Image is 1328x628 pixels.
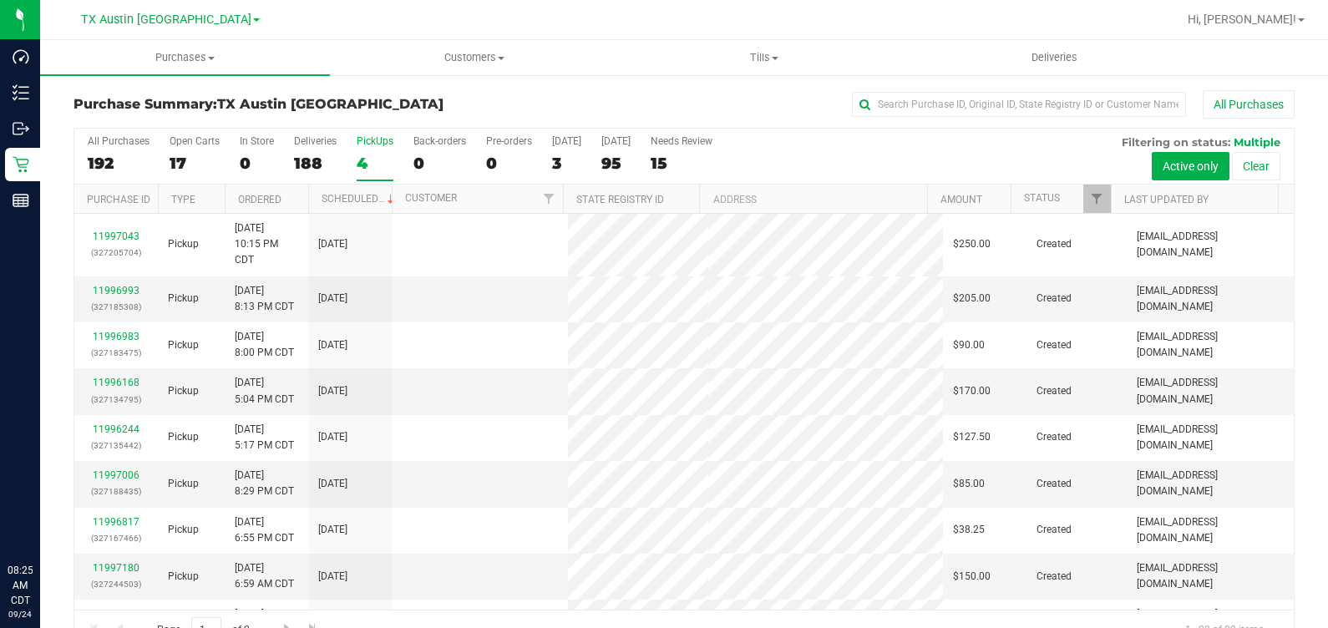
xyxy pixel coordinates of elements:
[93,285,139,296] a: 11996993
[294,154,337,173] div: 188
[171,194,195,205] a: Type
[331,50,619,65] span: Customers
[1037,476,1072,492] span: Created
[8,608,33,620] p: 09/24
[84,345,148,361] p: (327183475)
[235,514,294,546] span: [DATE] 6:55 PM CDT
[1137,514,1284,546] span: [EMAIL_ADDRESS][DOMAIN_NAME]
[1137,468,1284,499] span: [EMAIL_ADDRESS][DOMAIN_NAME]
[168,383,199,399] span: Pickup
[168,569,199,585] span: Pickup
[1137,329,1284,361] span: [EMAIL_ADDRESS][DOMAIN_NAME]
[240,154,274,173] div: 0
[357,135,393,147] div: PickUps
[1037,291,1072,306] span: Created
[318,569,347,585] span: [DATE]
[1037,522,1072,538] span: Created
[84,392,148,408] p: (327134795)
[1083,185,1111,213] a: Filter
[1137,560,1284,592] span: [EMAIL_ADDRESS][DOMAIN_NAME]
[1188,13,1296,26] span: Hi, [PERSON_NAME]!
[17,494,67,544] iframe: Resource center
[318,236,347,252] span: [DATE]
[576,194,664,205] a: State Registry ID
[235,329,294,361] span: [DATE] 8:00 PM CDT
[1037,569,1072,585] span: Created
[168,337,199,353] span: Pickup
[953,476,985,492] span: $85.00
[1234,135,1280,149] span: Multiple
[953,569,991,585] span: $150.00
[1124,194,1209,205] a: Last Updated By
[318,291,347,306] span: [DATE]
[93,230,139,242] a: 11997043
[651,154,712,173] div: 15
[318,383,347,399] span: [DATE]
[93,562,139,574] a: 11997180
[168,236,199,252] span: Pickup
[910,40,1199,75] a: Deliveries
[1037,429,1072,445] span: Created
[953,291,991,306] span: $205.00
[81,13,251,27] span: TX Austin [GEOGRAPHIC_DATA]
[168,522,199,538] span: Pickup
[1037,236,1072,252] span: Created
[535,185,562,213] a: Filter
[235,375,294,407] span: [DATE] 5:04 PM CDT
[620,40,910,75] a: Tills
[330,40,620,75] a: Customers
[235,468,294,499] span: [DATE] 8:29 PM CDT
[168,429,199,445] span: Pickup
[84,530,148,546] p: (327167466)
[1024,192,1060,204] a: Status
[318,337,347,353] span: [DATE]
[953,429,991,445] span: $127.50
[1037,383,1072,399] span: Created
[84,576,148,592] p: (327244503)
[405,192,457,204] a: Customer
[40,50,330,65] span: Purchases
[357,154,393,173] div: 4
[84,299,148,315] p: (327185308)
[13,120,29,137] inline-svg: Outbound
[84,438,148,453] p: (327135442)
[1152,152,1229,180] button: Active only
[1122,135,1230,149] span: Filtering on status:
[88,154,150,173] div: 192
[1137,229,1284,261] span: [EMAIL_ADDRESS][DOMAIN_NAME]
[40,40,330,75] a: Purchases
[486,154,532,173] div: 0
[486,135,532,147] div: Pre-orders
[953,337,985,353] span: $90.00
[235,560,294,592] span: [DATE] 6:59 AM CDT
[1037,337,1072,353] span: Created
[852,92,1186,117] input: Search Purchase ID, Original ID, State Registry ID or Customer Name...
[318,522,347,538] span: [DATE]
[93,516,139,528] a: 11996817
[1137,283,1284,315] span: [EMAIL_ADDRESS][DOMAIN_NAME]
[8,563,33,608] p: 08:25 AM CDT
[318,429,347,445] span: [DATE]
[93,423,139,435] a: 11996244
[217,96,444,112] span: TX Austin [GEOGRAPHIC_DATA]
[318,476,347,492] span: [DATE]
[73,97,480,112] h3: Purchase Summary:
[235,422,294,453] span: [DATE] 5:17 PM CDT
[235,220,298,269] span: [DATE] 10:15 PM CDT
[621,50,909,65] span: Tills
[413,154,466,173] div: 0
[170,154,220,173] div: 17
[1009,50,1100,65] span: Deliveries
[651,135,712,147] div: Needs Review
[170,135,220,147] div: Open Carts
[238,194,281,205] a: Ordered
[940,194,982,205] a: Amount
[93,331,139,342] a: 11996983
[235,283,294,315] span: [DATE] 8:13 PM CDT
[13,48,29,65] inline-svg: Dashboard
[168,291,199,306] span: Pickup
[953,236,991,252] span: $250.00
[240,135,274,147] div: In Store
[699,185,927,214] th: Address
[953,522,985,538] span: $38.25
